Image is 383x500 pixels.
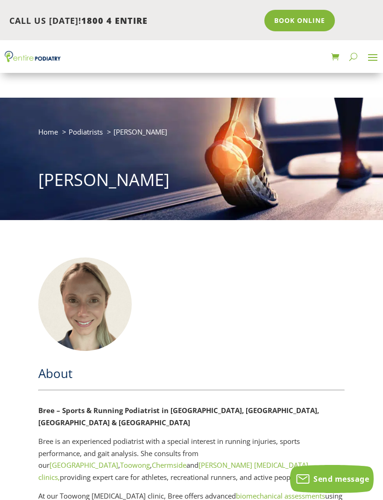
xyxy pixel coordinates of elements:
a: Toowong [120,460,150,470]
p: CALL US [DATE]! [9,15,258,27]
img: Bree Johnston Podiatrist at Entire Podiatry Chermside, Toowong, Brisbane City, Morayfield [38,257,132,351]
span: [PERSON_NAME] [113,127,167,136]
a: Podiatrists [69,127,103,136]
strong: Bree – Sports & Running Podiatrist in [GEOGRAPHIC_DATA], [GEOGRAPHIC_DATA], [GEOGRAPHIC_DATA] & [... [38,406,319,427]
a: Home [38,127,58,136]
button: Send message [290,465,374,493]
a: Book Online [264,10,335,31]
span: 1800 4 ENTIRE [81,15,148,26]
a: Chermside [152,460,186,470]
p: Bree is an experienced podiatrist with a special interest in running injuries, sports performance... [38,436,345,490]
nav: breadcrumb [38,126,345,145]
a: [GEOGRAPHIC_DATA] [50,460,118,470]
span: Send message [313,474,369,484]
h2: About [38,365,345,386]
h1: [PERSON_NAME] [38,168,345,196]
a: [PERSON_NAME] [MEDICAL_DATA] clinics, [38,460,308,482]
